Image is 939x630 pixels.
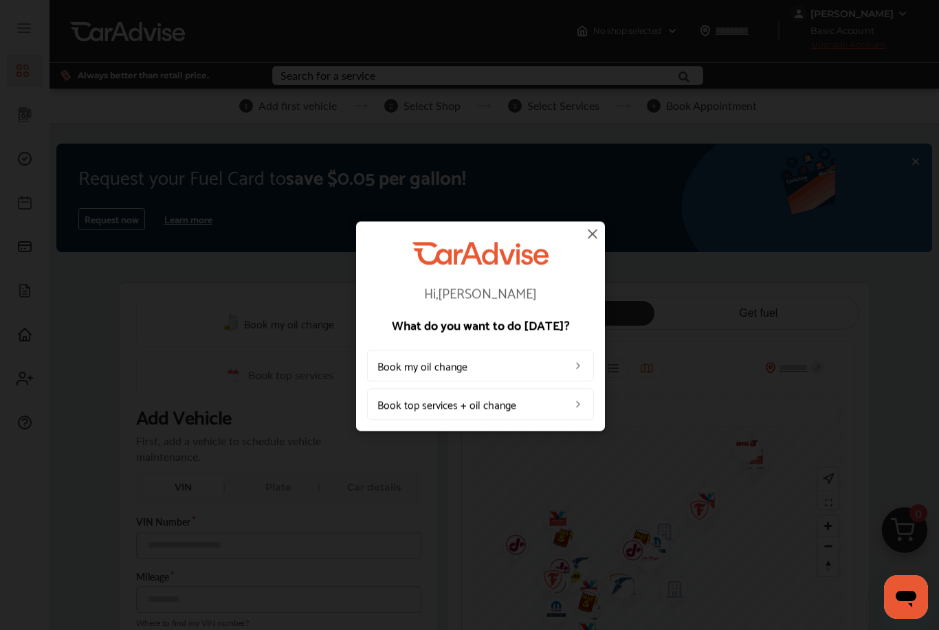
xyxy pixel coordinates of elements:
[367,388,594,420] a: Book top services + oil change
[584,225,601,242] img: close-icon.a004319c.svg
[367,285,594,299] p: Hi, [PERSON_NAME]
[573,398,584,409] img: left_arrow_icon.0f472efe.svg
[367,318,594,330] p: What do you want to do [DATE]?
[573,360,584,371] img: left_arrow_icon.0f472efe.svg
[412,242,549,265] img: CarAdvise Logo
[367,350,594,381] a: Book my oil change
[884,575,928,619] iframe: Button to launch messaging window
